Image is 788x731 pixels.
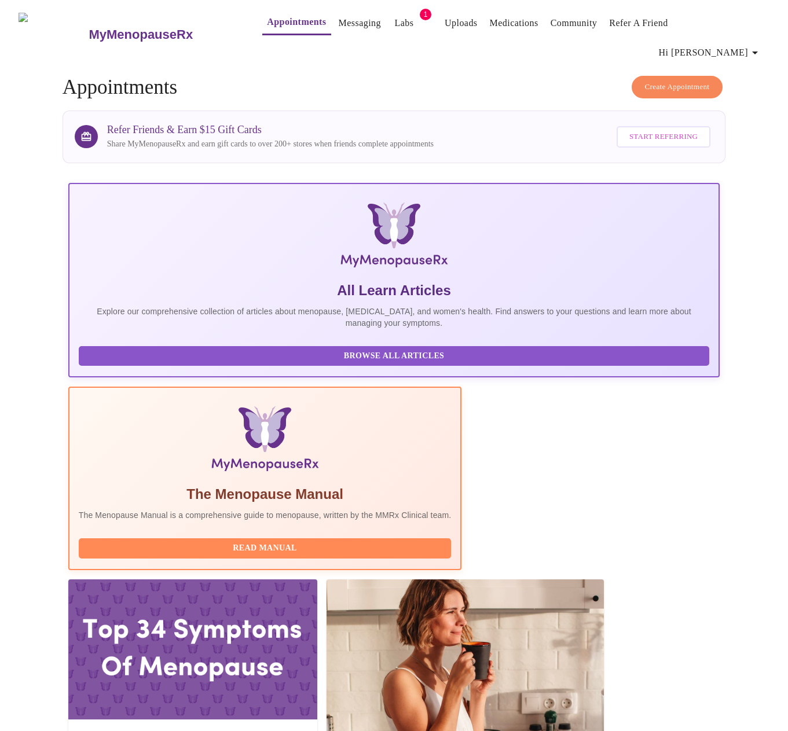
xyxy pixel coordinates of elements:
img: MyMenopauseRx Logo [19,13,87,56]
span: Read Manual [90,541,440,556]
h5: All Learn Articles [79,281,710,300]
img: MyMenopauseRx Logo [177,203,611,272]
h3: MyMenopauseRx [89,27,193,42]
button: Read Manual [79,538,452,559]
a: Messaging [339,15,381,31]
p: Explore our comprehensive collection of articles about menopause, [MEDICAL_DATA], and women's hea... [79,306,710,329]
a: Read Manual [79,542,455,552]
h3: Refer Friends & Earn $15 Gift Cards [107,124,434,136]
button: Appointments [262,10,331,35]
span: Create Appointment [645,80,710,94]
p: Share MyMenopauseRx and earn gift cards to over 200+ stores when friends complete appointments [107,138,434,150]
button: Uploads [440,12,482,35]
button: Messaging [334,12,386,35]
span: 1 [420,9,431,20]
h4: Appointments [63,76,726,99]
a: Browse All Articles [79,350,713,360]
button: Refer a Friend [604,12,673,35]
a: Community [551,15,598,31]
h5: The Menopause Manual [79,485,452,504]
a: Start Referring [614,120,713,153]
a: Refer a Friend [609,15,668,31]
p: The Menopause Manual is a comprehensive guide to menopause, written by the MMRx Clinical team. [79,509,452,521]
a: Appointments [267,14,326,30]
span: Browse All Articles [90,349,698,363]
button: Medications [485,12,543,35]
a: Uploads [445,15,478,31]
img: Menopause Manual [138,406,392,476]
button: Create Appointment [632,76,723,98]
button: Labs [386,12,423,35]
span: Start Referring [629,130,698,144]
a: Labs [395,15,414,31]
button: Start Referring [617,126,710,148]
button: Hi [PERSON_NAME] [654,41,767,64]
a: MyMenopauseRx [87,14,239,55]
a: Medications [490,15,538,31]
button: Browse All Articles [79,346,710,366]
span: Hi [PERSON_NAME] [659,45,762,61]
button: Community [546,12,602,35]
